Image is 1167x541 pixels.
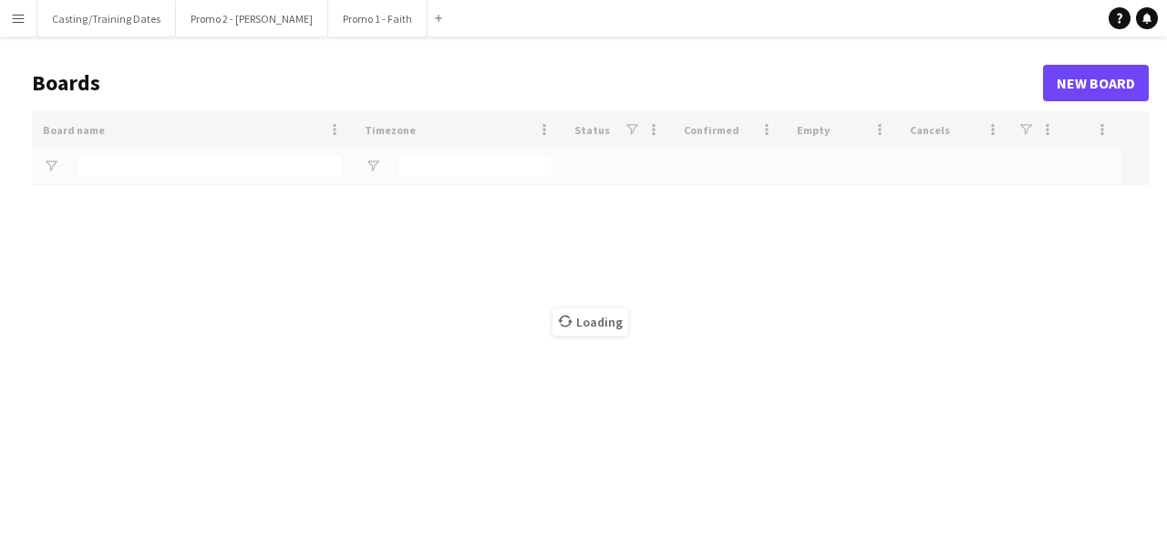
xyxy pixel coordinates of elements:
button: Casting/Training Dates [37,1,176,36]
a: New Board [1043,65,1149,101]
span: Loading [553,308,628,336]
button: Promo 1 - Faith [328,1,428,36]
button: Promo 2 - [PERSON_NAME] [176,1,328,36]
h1: Boards [32,69,1043,97]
